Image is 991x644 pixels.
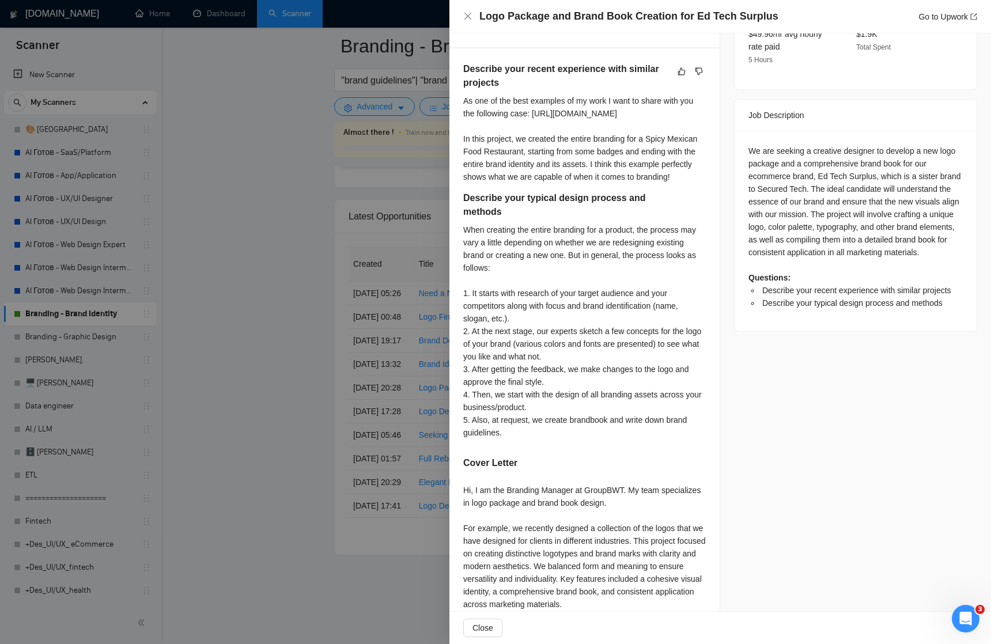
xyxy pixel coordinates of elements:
div: We are seeking a creative designer to develop a new logo package and a comprehensive brand book f... [748,145,963,309]
span: 5 Hours [748,56,773,64]
span: Describe your typical design process and methods [762,298,943,308]
span: $1.9K [856,29,877,39]
span: Total Spent [856,43,891,51]
button: like [675,65,689,78]
span: Close [472,622,493,634]
strong: Questions: [748,273,790,282]
button: dislike [692,65,706,78]
span: close [463,12,472,21]
span: 3 [975,605,985,614]
iframe: Intercom live chat [952,605,979,632]
h5: Describe your recent experience with similar projects [463,62,670,90]
button: Close [463,12,472,21]
div: Job Description [748,100,963,131]
span: like [678,67,686,76]
span: export [970,13,977,20]
a: Go to Upworkexport [918,12,977,21]
h5: Describe your typical design process and methods [463,191,670,219]
span: Describe your recent experience with similar projects [762,286,951,295]
h5: Cover Letter [463,456,517,470]
h4: Logo Package and Brand Book Creation for Ed Tech Surplus [479,9,778,24]
button: Close [463,619,502,637]
div: As one of the best examples of my work I want to share with you the following case: [URL][DOMAIN_... [463,94,706,183]
div: When creating the entire branding for a product, the process may vary a little depending on wheth... [463,223,706,439]
span: dislike [695,67,703,76]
